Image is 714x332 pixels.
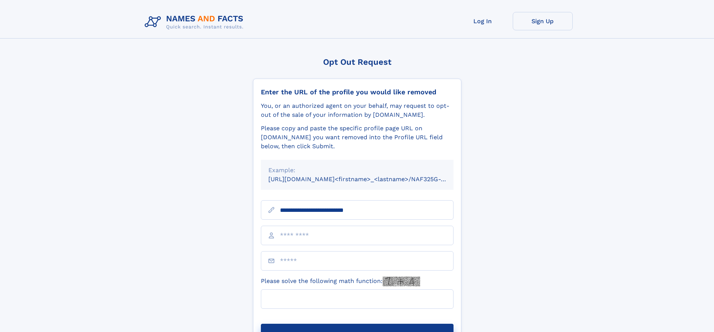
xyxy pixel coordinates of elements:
a: Log In [453,12,513,30]
div: Please copy and paste the specific profile page URL on [DOMAIN_NAME] you want removed into the Pr... [261,124,454,151]
div: You, or an authorized agent on your behalf, may request to opt-out of the sale of your informatio... [261,101,454,119]
img: Logo Names and Facts [142,12,250,32]
div: Enter the URL of the profile you would like removed [261,88,454,96]
small: [URL][DOMAIN_NAME]<firstname>_<lastname>/NAF325G-xxxxxxxx [268,176,468,183]
div: Example: [268,166,446,175]
div: Opt Out Request [253,57,461,67]
label: Please solve the following math function: [261,277,420,286]
a: Sign Up [513,12,573,30]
